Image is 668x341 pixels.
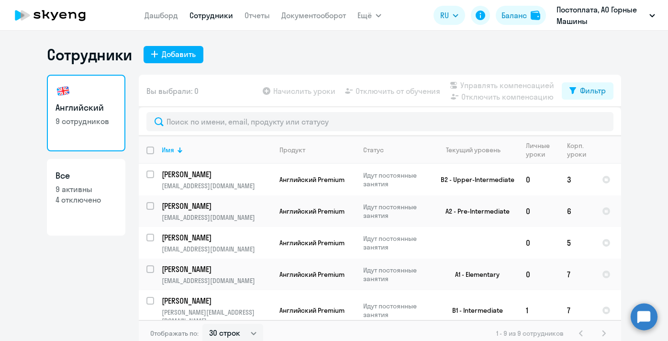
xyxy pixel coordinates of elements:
[567,141,586,159] div: Корп. уроки
[162,296,270,306] p: [PERSON_NAME]
[429,195,518,227] td: A2 - Pre-Intermediate
[162,201,270,211] p: [PERSON_NAME]
[559,164,594,195] td: 3
[559,227,594,259] td: 5
[580,85,606,96] div: Фильтр
[429,290,518,330] td: B1 - Intermediate
[279,306,345,315] span: Английский Premium
[146,85,199,97] span: Вы выбрали: 0
[145,11,178,20] a: Дашборд
[279,175,345,184] span: Английский Premium
[363,203,429,220] p: Идут постоянные занятия
[496,6,546,25] button: Балансbalance
[501,10,527,21] div: Баланс
[56,170,117,182] h3: Все
[162,232,270,243] p: [PERSON_NAME]
[146,112,613,131] input: Поиск по имени, email, продукту или статусу
[162,146,271,154] div: Имя
[429,259,518,290] td: A1 - Elementary
[440,10,449,21] span: RU
[281,11,346,20] a: Документооборот
[279,146,355,154] div: Продукт
[518,259,559,290] td: 0
[162,146,174,154] div: Имя
[526,141,550,159] div: Личные уроки
[279,207,345,216] span: Английский Premium
[557,4,646,27] p: Постоплата, АО Горные Машины
[363,234,429,251] p: Идут постоянные занятия
[279,239,345,247] span: Английский Premium
[162,264,270,274] p: [PERSON_NAME]
[363,302,429,319] p: Идут постоянные занятия
[162,213,271,222] p: [EMAIL_ADDRESS][DOMAIN_NAME]
[552,4,660,27] button: Постоплата, АО Горные Машины
[434,6,465,25] button: RU
[189,11,233,20] a: Сотрудники
[245,11,270,20] a: Отчеты
[363,266,429,283] p: Идут постоянные занятия
[559,259,594,290] td: 7
[567,141,594,159] div: Корп. уроки
[47,75,125,151] a: Английский9 сотрудников
[162,276,271,285] p: [EMAIL_ADDRESS][DOMAIN_NAME]
[47,45,132,64] h1: Сотрудники
[150,329,199,338] span: Отображать по:
[446,146,501,154] div: Текущий уровень
[56,184,117,194] p: 9 активны
[56,116,117,126] p: 9 сотрудников
[531,11,540,20] img: balance
[144,46,203,63] button: Добавить
[279,270,345,279] span: Английский Premium
[357,10,372,21] span: Ещё
[56,102,117,114] h3: Английский
[47,159,125,236] a: Все9 активны4 отключено
[162,232,271,243] a: [PERSON_NAME]
[162,182,271,190] p: [EMAIL_ADDRESS][DOMAIN_NAME]
[56,194,117,205] p: 4 отключено
[363,146,429,154] div: Статус
[518,195,559,227] td: 0
[357,6,381,25] button: Ещё
[518,290,559,330] td: 1
[162,169,271,180] a: [PERSON_NAME]
[162,296,271,306] a: [PERSON_NAME]
[279,146,305,154] div: Продукт
[162,201,271,211] a: [PERSON_NAME]
[162,264,271,274] a: [PERSON_NAME]
[162,245,271,253] p: [EMAIL_ADDRESS][DOMAIN_NAME]
[559,195,594,227] td: 6
[162,169,270,180] p: [PERSON_NAME]
[518,164,559,195] td: 0
[56,83,71,99] img: english
[429,164,518,195] td: B2 - Upper-Intermediate
[526,141,559,159] div: Личные уроки
[559,290,594,330] td: 7
[562,82,613,100] button: Фильтр
[363,171,429,188] p: Идут постоянные занятия
[162,48,196,60] div: Добавить
[363,146,384,154] div: Статус
[496,329,564,338] span: 1 - 9 из 9 сотрудников
[518,227,559,259] td: 0
[437,146,518,154] div: Текущий уровень
[162,308,271,325] p: [PERSON_NAME][EMAIL_ADDRESS][DOMAIN_NAME]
